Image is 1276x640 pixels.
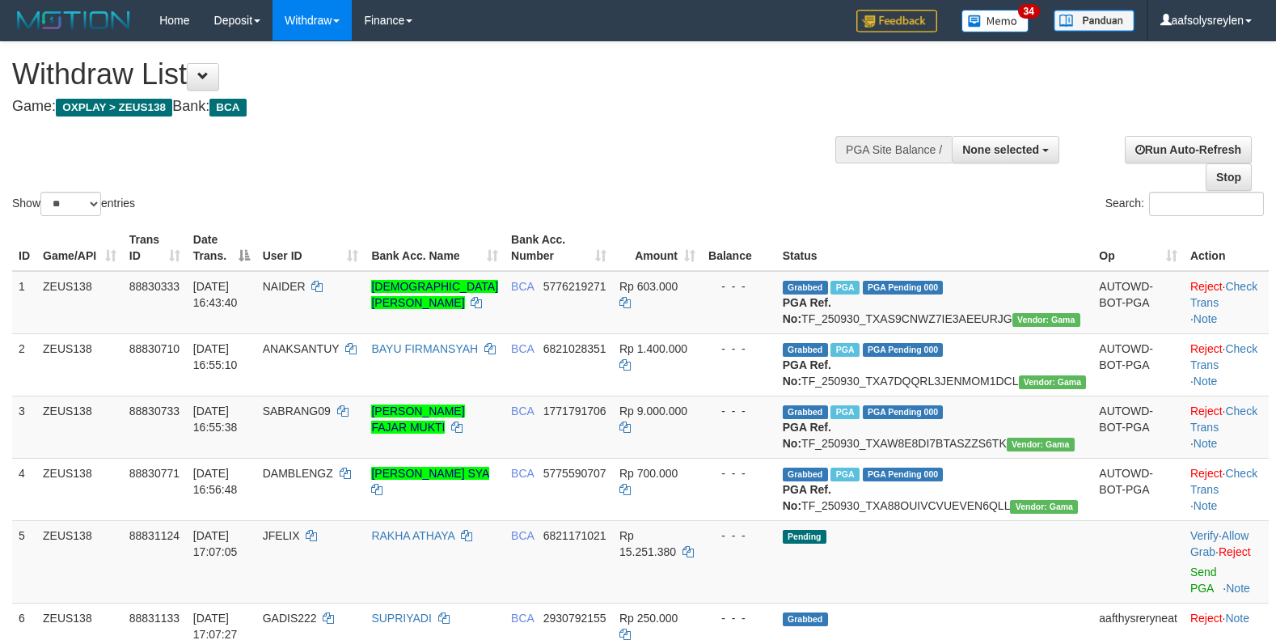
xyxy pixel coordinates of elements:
a: Note [1226,582,1250,595]
span: BCA [511,467,534,480]
span: PGA Pending [863,468,944,481]
span: Grabbed [783,468,828,481]
label: Show entries [12,192,135,216]
a: Reject [1190,467,1223,480]
a: [DEMOGRAPHIC_DATA][PERSON_NAME] [371,280,498,309]
span: Copy 5775590707 to clipboard [543,467,606,480]
th: Bank Acc. Name: activate to sort column ascending [365,225,505,271]
span: PGA Pending [863,343,944,357]
span: None selected [962,143,1039,156]
span: Marked by aafsolysreylen [830,468,859,481]
span: Vendor URL: https://trx31.1velocity.biz [1007,438,1075,451]
a: Reject [1190,405,1223,417]
span: Vendor URL: https://trx31.1velocity.biz [1012,313,1080,327]
td: 1 [12,271,36,334]
td: · · [1184,458,1269,520]
a: Reject [1219,545,1251,558]
div: - - - [708,403,770,419]
span: 88830333 [129,280,180,293]
b: PGA Ref. No: [783,358,831,388]
a: Stop [1206,163,1252,191]
span: Rp 1.400.000 [619,342,687,355]
span: [DATE] 16:43:40 [193,280,238,309]
span: PGA Pending [863,405,944,419]
b: PGA Ref. No: [783,421,831,450]
span: Vendor URL: https://trx31.1velocity.biz [1019,375,1087,389]
span: Rp 9.000.000 [619,405,687,417]
td: · · [1184,333,1269,396]
th: Game/API: activate to sort column ascending [36,225,123,271]
a: Allow Grab [1190,529,1249,558]
span: Rp 700.000 [619,467,678,480]
b: PGA Ref. No: [783,483,831,512]
span: Copy 5776219271 to clipboard [543,280,606,293]
a: Verify [1190,529,1219,542]
span: Copy 6821028351 to clipboard [543,342,606,355]
a: Reject [1190,280,1223,293]
span: Marked by aafsolysreylen [830,405,859,419]
img: panduan.png [1054,10,1134,32]
h1: Withdraw List [12,58,834,91]
th: Amount: activate to sort column ascending [613,225,702,271]
span: DAMBLENGZ [263,467,333,480]
span: BCA [511,612,534,625]
span: Marked by aafsolysreylen [830,281,859,295]
span: ANAKSANTUY [263,342,340,355]
div: - - - [708,278,770,295]
a: Note [1194,437,1218,450]
a: Note [1225,612,1249,625]
span: Grabbed [783,405,828,419]
span: [DATE] 16:56:48 [193,467,238,496]
td: ZEUS138 [36,396,123,458]
a: SUPRIYADI [371,612,431,625]
a: Note [1194,499,1218,512]
span: 34 [1018,4,1040,19]
a: Check Trans [1190,405,1257,434]
td: 4 [12,458,36,520]
td: ZEUS138 [36,333,123,396]
img: Feedback.jpg [856,10,937,32]
span: Vendor URL: https://trx31.1velocity.biz [1010,500,1078,514]
span: 88830710 [129,342,180,355]
td: ZEUS138 [36,271,123,334]
a: Check Trans [1190,467,1257,496]
span: 88831124 [129,529,180,542]
span: [DATE] 17:07:05 [193,529,238,558]
span: Rp 250.000 [619,612,678,625]
td: 2 [12,333,36,396]
span: · [1190,529,1249,558]
td: TF_250930_TXA7DQQRL3JENMOM1DCL [776,333,1093,396]
td: 5 [12,520,36,603]
a: BAYU FIRMANSYAH [371,342,478,355]
span: [DATE] 16:55:38 [193,405,238,434]
span: NAIDER [263,280,306,293]
span: Copy 2930792155 to clipboard [543,612,606,625]
span: 88830733 [129,405,180,417]
th: ID [12,225,36,271]
span: Rp 603.000 [619,280,678,293]
td: AUTOWD-BOT-PGA [1092,271,1184,334]
div: - - - [708,465,770,481]
td: TF_250930_TXAW8E8DI7BTASZZS6TK [776,396,1093,458]
a: [PERSON_NAME] SYA [371,467,488,480]
a: Run Auto-Refresh [1125,136,1252,163]
span: BCA [209,99,246,117]
td: TF_250930_TXAS9CNWZ7IE3AEEURJG [776,271,1093,334]
a: Note [1194,375,1218,388]
a: Note [1194,312,1218,325]
td: · · [1184,520,1269,603]
span: BCA [511,529,534,542]
span: BCA [511,405,534,417]
div: - - - [708,610,770,626]
th: Bank Acc. Number: activate to sort column ascending [505,225,613,271]
span: Copy 6821171021 to clipboard [543,529,606,542]
span: 88831133 [129,612,180,625]
a: Check Trans [1190,280,1257,309]
td: AUTOWD-BOT-PGA [1092,458,1184,520]
th: Balance [702,225,776,271]
td: AUTOWD-BOT-PGA [1092,333,1184,396]
th: Trans ID: activate to sort column ascending [123,225,187,271]
td: ZEUS138 [36,520,123,603]
span: GADIS222 [263,612,317,625]
td: TF_250930_TXA88OUIVCVUEVEN6QLL [776,458,1093,520]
